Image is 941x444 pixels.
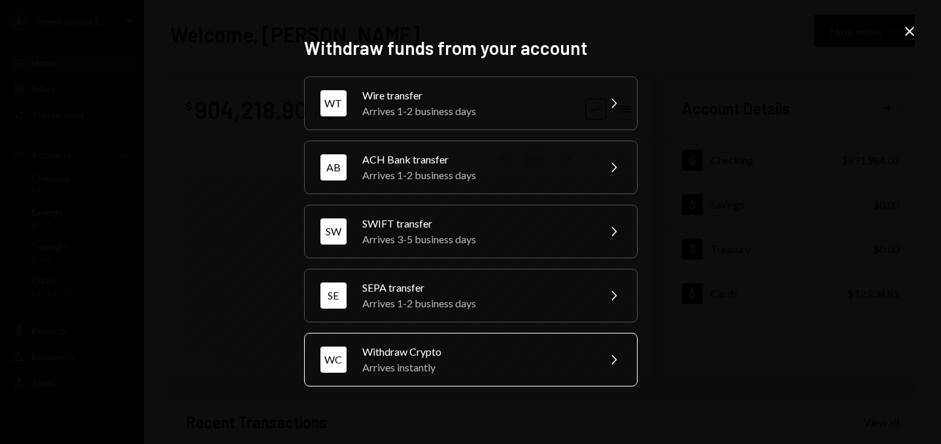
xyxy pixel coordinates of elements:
div: Arrives 1-2 business days [362,167,590,183]
div: SW [320,218,347,245]
div: SEPA transfer [362,280,590,296]
div: Withdraw Crypto [362,344,590,360]
div: WT [320,90,347,116]
div: SE [320,282,347,309]
button: SWSWIFT transferArrives 3-5 business days [304,205,638,258]
button: WCWithdraw CryptoArrives instantly [304,333,638,386]
button: WTWire transferArrives 1-2 business days [304,77,638,130]
div: Arrives instantly [362,360,590,375]
div: WC [320,347,347,373]
div: SWIFT transfer [362,216,590,231]
button: ABACH Bank transferArrives 1-2 business days [304,141,638,194]
div: Wire transfer [362,88,590,103]
div: Arrives 1-2 business days [362,296,590,311]
div: Arrives 3-5 business days [362,231,590,247]
div: Arrives 1-2 business days [362,103,590,119]
button: SESEPA transferArrives 1-2 business days [304,269,638,322]
div: ACH Bank transfer [362,152,590,167]
h2: Withdraw funds from your account [304,35,638,61]
div: AB [320,154,347,180]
